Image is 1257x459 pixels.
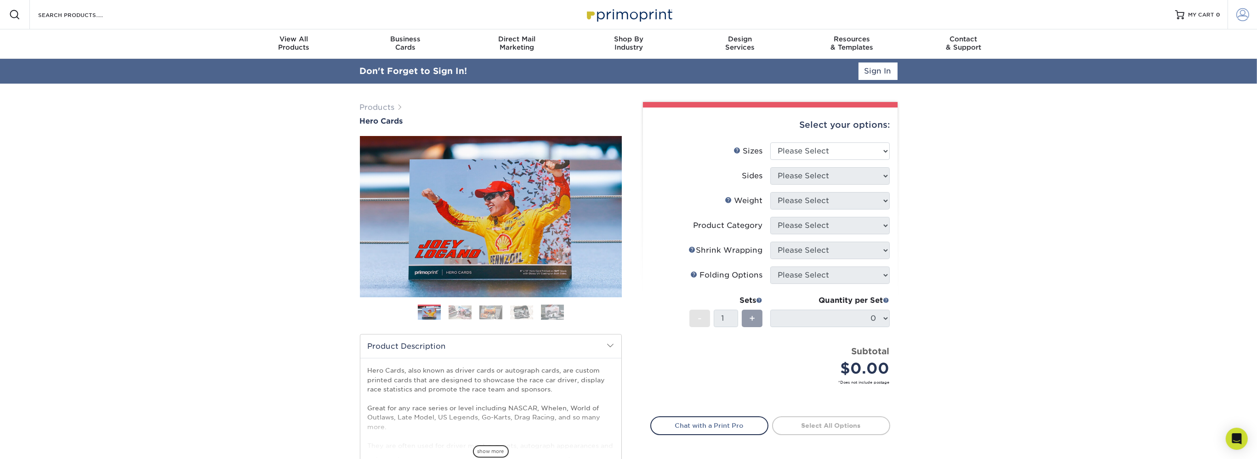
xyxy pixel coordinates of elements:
[1226,428,1248,450] div: Open Intercom Messenger
[684,35,796,51] div: Services
[796,35,908,51] div: & Templates
[461,29,573,59] a: Direct MailMarketing
[461,35,573,51] div: Marketing
[908,35,1019,51] div: & Support
[238,29,350,59] a: View AllProducts
[449,306,472,319] img: Hero Cards 02
[2,431,78,456] iframe: Google Customer Reviews
[698,312,702,325] span: -
[725,195,763,206] div: Weight
[510,306,533,319] img: Hero Cards 04
[479,306,502,319] img: Hero Cards 03
[777,357,890,380] div: $0.00
[684,29,796,59] a: DesignServices
[541,305,564,320] img: Hero Cards 05
[349,29,461,59] a: BusinessCards
[650,108,890,142] div: Select your options:
[908,35,1019,43] span: Contact
[583,5,675,24] img: Primoprint
[908,29,1019,59] a: Contact& Support
[360,117,622,125] a: Hero Cards
[689,295,763,306] div: Sets
[749,312,755,325] span: +
[772,416,890,435] a: Select All Options
[689,245,763,256] div: Shrink Wrapping
[349,35,461,51] div: Cards
[650,416,768,435] a: Chat with a Print Pro
[360,65,467,78] div: Don't Forget to Sign In!
[852,346,890,356] strong: Subtotal
[349,35,461,43] span: Business
[360,103,395,112] a: Products
[1216,11,1220,18] span: 0
[573,35,684,43] span: Shop By
[238,35,350,43] span: View All
[742,170,763,181] div: Sides
[418,306,441,320] img: Hero Cards 01
[658,380,890,385] small: *Does not include postage
[691,270,763,281] div: Folding Options
[360,334,621,358] h2: Product Description
[473,445,509,458] span: show more
[238,35,350,51] div: Products
[770,295,890,306] div: Quantity per Set
[796,35,908,43] span: Resources
[37,9,127,20] input: SEARCH PRODUCTS.....
[694,220,763,231] div: Product Category
[573,35,684,51] div: Industry
[684,35,796,43] span: Design
[573,29,684,59] a: Shop ByIndustry
[734,146,763,157] div: Sizes
[796,29,908,59] a: Resources& Templates
[1188,11,1214,19] span: MY CART
[859,62,898,80] a: Sign In
[360,135,622,299] img: Hero Cards 01
[461,35,573,43] span: Direct Mail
